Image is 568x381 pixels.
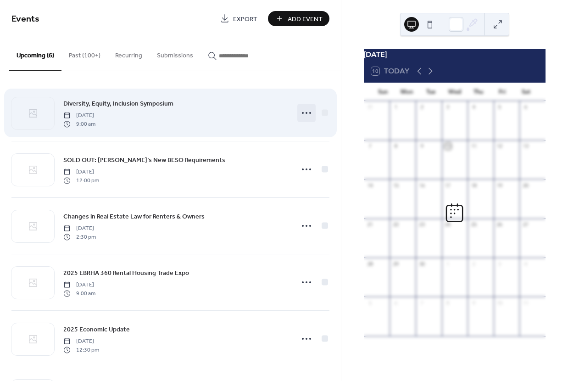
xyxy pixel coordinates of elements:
div: 7 [418,299,425,306]
div: 27 [522,221,529,228]
div: 1 [392,104,399,111]
div: 6 [392,299,399,306]
div: 14 [367,182,373,189]
span: Diversity, Equity, Inclusion Symposium [63,99,173,109]
div: 10 [445,143,451,150]
span: [DATE] [63,337,99,346]
div: 16 [418,182,425,189]
span: Events [11,10,39,28]
span: Changes in Real Estate Law for Renters & Owners [63,212,205,222]
div: 8 [392,143,399,150]
div: 17 [445,182,451,189]
div: 19 [496,182,503,189]
span: 12:00 pm [63,176,99,185]
div: 20 [522,182,529,189]
span: Add Event [288,14,323,24]
div: Mon [395,83,419,101]
span: [DATE] [63,281,95,289]
div: Thu [467,83,490,101]
div: 26 [496,221,503,228]
div: 29 [392,260,399,267]
div: 23 [418,221,425,228]
span: 9:00 am [63,120,95,128]
span: 9:00 am [63,289,95,297]
div: 21 [367,221,373,228]
div: 11 [470,143,477,150]
span: Export [233,14,257,24]
div: 15 [392,182,399,189]
a: Export [213,11,264,26]
div: 2 [470,260,477,267]
span: [DATE] [63,112,95,120]
button: Recurring [108,37,150,70]
div: 18 [470,182,477,189]
div: Fri [490,83,514,101]
div: 11 [522,299,529,306]
div: 22 [392,221,399,228]
span: 12:30 pm [63,346,99,354]
div: 3 [445,104,451,111]
button: Submissions [150,37,200,70]
div: 8 [445,299,451,306]
div: 25 [470,221,477,228]
a: 2025 Economic Update [63,324,130,335]
span: 2025 Economic Update [63,325,130,335]
div: 4 [470,104,477,111]
span: SOLD OUT: [PERSON_NAME]’s New BESO Requirements [63,156,225,165]
button: Upcoming (6) [9,37,61,71]
div: Tue [419,83,443,101]
div: 10 [496,299,503,306]
div: Sun [371,83,395,101]
span: 2025 EBRHA 360 Rental Housing Trade Expo [63,269,189,278]
div: 31 [367,104,373,111]
div: 28 [367,260,373,267]
div: Wed [443,83,467,101]
div: 12 [496,143,503,150]
button: Past (100+) [61,37,108,70]
a: Diversity, Equity, Inclusion Symposium [63,98,173,109]
div: 5 [367,299,373,306]
div: 7 [367,143,373,150]
span: 2:30 pm [63,233,96,241]
div: 3 [496,260,503,267]
span: [DATE] [63,224,96,233]
div: 4 [522,260,529,267]
div: 13 [522,143,529,150]
a: SOLD OUT: [PERSON_NAME]’s New BESO Requirements [63,155,225,165]
div: 30 [418,260,425,267]
a: 2025 EBRHA 360 Rental Housing Trade Expo [63,268,189,278]
div: 24 [445,221,451,228]
div: 1 [445,260,451,267]
span: [DATE] [63,168,99,176]
div: [DATE] [364,49,546,60]
div: Sat [514,83,538,101]
div: 6 [522,104,529,111]
div: 5 [496,104,503,111]
div: 9 [470,299,477,306]
button: Add Event [268,11,329,26]
div: 9 [418,143,425,150]
a: Changes in Real Estate Law for Renters & Owners [63,211,205,222]
div: 2 [418,104,425,111]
